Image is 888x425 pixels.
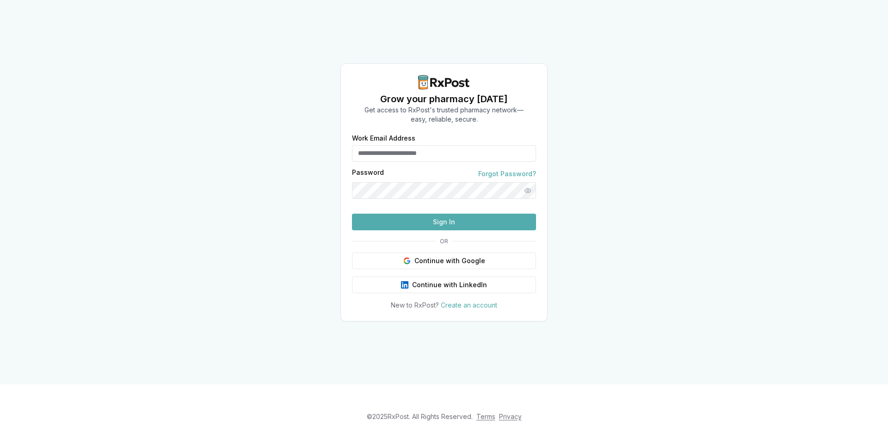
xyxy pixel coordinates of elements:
img: LinkedIn [401,281,408,289]
span: OR [436,238,452,245]
label: Work Email Address [352,135,536,142]
span: New to RxPost? [391,301,439,309]
button: Continue with Google [352,253,536,269]
button: Sign In [352,214,536,230]
img: Google [403,257,411,265]
h1: Grow your pharmacy [DATE] [364,92,524,105]
button: Show password [519,182,536,199]
button: Continue with LinkedIn [352,277,536,293]
label: Password [352,169,384,179]
a: Forgot Password? [478,169,536,179]
a: Privacy [499,413,522,420]
a: Terms [476,413,495,420]
a: Create an account [441,301,497,309]
p: Get access to RxPost's trusted pharmacy network— easy, reliable, secure. [364,105,524,124]
img: RxPost Logo [414,75,474,90]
